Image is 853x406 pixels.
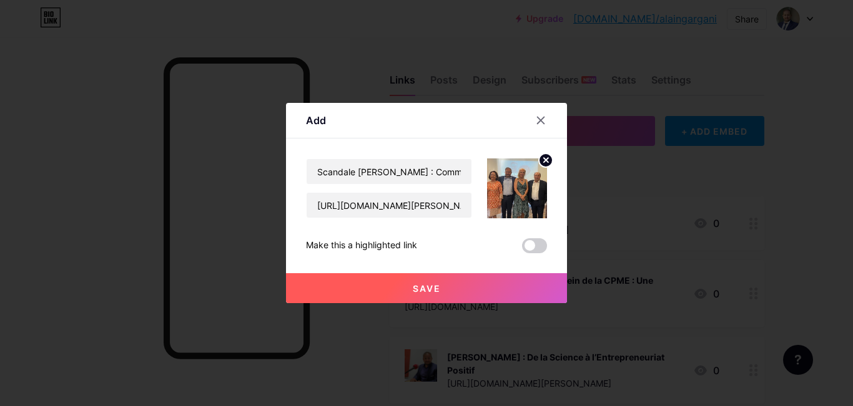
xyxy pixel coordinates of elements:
button: Save [286,273,567,303]
div: Add [306,113,326,128]
div: Make this a highlighted link [306,238,417,253]
input: URL [307,193,471,218]
input: Title [307,159,471,184]
span: Save [413,283,441,294]
img: link_thumbnail [487,158,547,218]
